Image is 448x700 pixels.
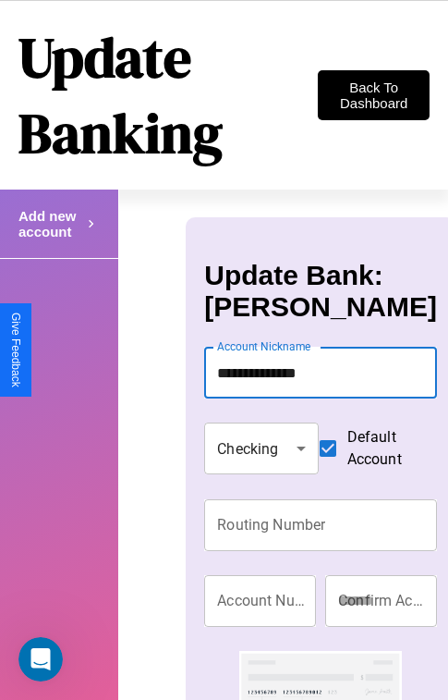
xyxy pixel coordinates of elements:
iframe: Intercom live chat [18,637,63,682]
span: Default Account [347,426,422,471]
button: Back To Dashboard [318,70,430,120]
h1: Update Banking [18,19,318,171]
h3: Update Bank: [PERSON_NAME] [204,260,437,323]
label: Account Nickname [217,338,311,354]
div: Checking [204,423,318,474]
h4: Add new account [18,208,83,239]
div: Give Feedback [9,313,22,387]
